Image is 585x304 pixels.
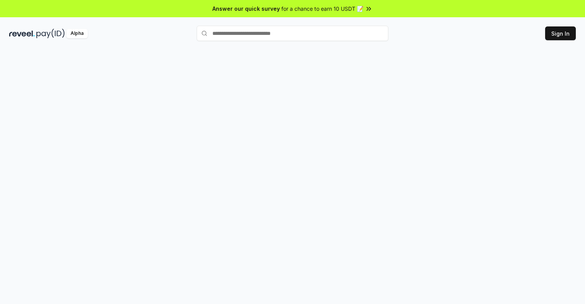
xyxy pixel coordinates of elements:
[36,29,65,38] img: pay_id
[66,29,88,38] div: Alpha
[212,5,280,13] span: Answer our quick survey
[545,26,576,40] button: Sign In
[281,5,363,13] span: for a chance to earn 10 USDT 📝
[9,29,35,38] img: reveel_dark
